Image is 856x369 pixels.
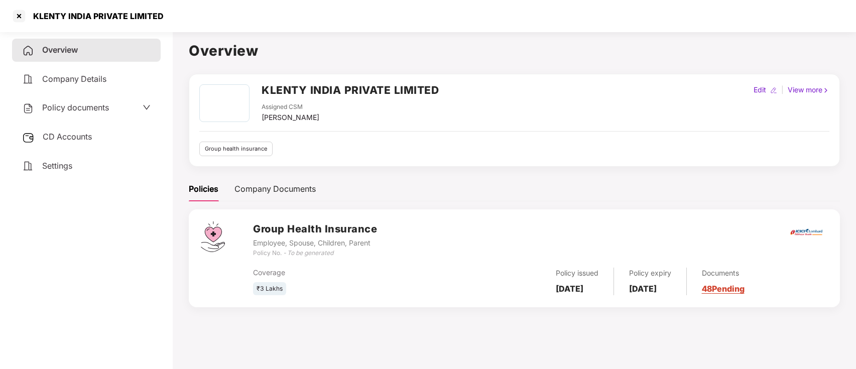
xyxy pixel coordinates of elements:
[770,87,777,94] img: editIcon
[189,40,840,62] h1: Overview
[702,284,745,294] a: 48 Pending
[779,84,786,95] div: |
[201,221,225,252] img: svg+xml;base64,PHN2ZyB4bWxucz0iaHR0cDovL3d3dy53My5vcmcvMjAwMC9zdmciIHdpZHRoPSI0Ny43MTQiIGhlaWdodD...
[42,102,109,112] span: Policy documents
[189,183,218,195] div: Policies
[42,45,78,55] span: Overview
[22,73,34,85] img: svg+xml;base64,PHN2ZyB4bWxucz0iaHR0cDovL3d3dy53My5vcmcvMjAwMC9zdmciIHdpZHRoPSIyNCIgaGVpZ2h0PSIyNC...
[42,161,72,171] span: Settings
[143,103,151,111] span: down
[702,268,745,279] div: Documents
[262,102,319,112] div: Assigned CSM
[788,226,824,238] img: icici.png
[262,112,319,123] div: [PERSON_NAME]
[822,87,829,94] img: rightIcon
[253,237,377,249] div: Employee, Spouse, Children, Parent
[43,132,92,142] span: CD Accounts
[199,142,273,156] div: Group health insurance
[556,284,583,294] b: [DATE]
[42,74,106,84] span: Company Details
[234,183,316,195] div: Company Documents
[22,132,35,144] img: svg+xml;base64,PHN2ZyB3aWR0aD0iMjUiIGhlaWdodD0iMjQiIHZpZXdCb3g9IjAgMCAyNSAyNCIgZmlsbD0ibm9uZSIgeG...
[253,282,286,296] div: ₹3 Lakhs
[253,267,445,278] div: Coverage
[22,160,34,172] img: svg+xml;base64,PHN2ZyB4bWxucz0iaHR0cDovL3d3dy53My5vcmcvMjAwMC9zdmciIHdpZHRoPSIyNCIgaGVpZ2h0PSIyNC...
[253,221,377,237] h3: Group Health Insurance
[22,102,34,114] img: svg+xml;base64,PHN2ZyB4bWxucz0iaHR0cDovL3d3dy53My5vcmcvMjAwMC9zdmciIHdpZHRoPSIyNCIgaGVpZ2h0PSIyNC...
[752,84,768,95] div: Edit
[556,268,598,279] div: Policy issued
[629,284,657,294] b: [DATE]
[786,84,831,95] div: View more
[629,268,671,279] div: Policy expiry
[287,249,333,257] i: To be generated
[262,82,439,98] h2: KLENTY INDIA PRIVATE LIMITED
[27,11,164,21] div: KLENTY INDIA PRIVATE LIMITED
[22,45,34,57] img: svg+xml;base64,PHN2ZyB4bWxucz0iaHR0cDovL3d3dy53My5vcmcvMjAwMC9zdmciIHdpZHRoPSIyNCIgaGVpZ2h0PSIyNC...
[253,249,377,258] div: Policy No. -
